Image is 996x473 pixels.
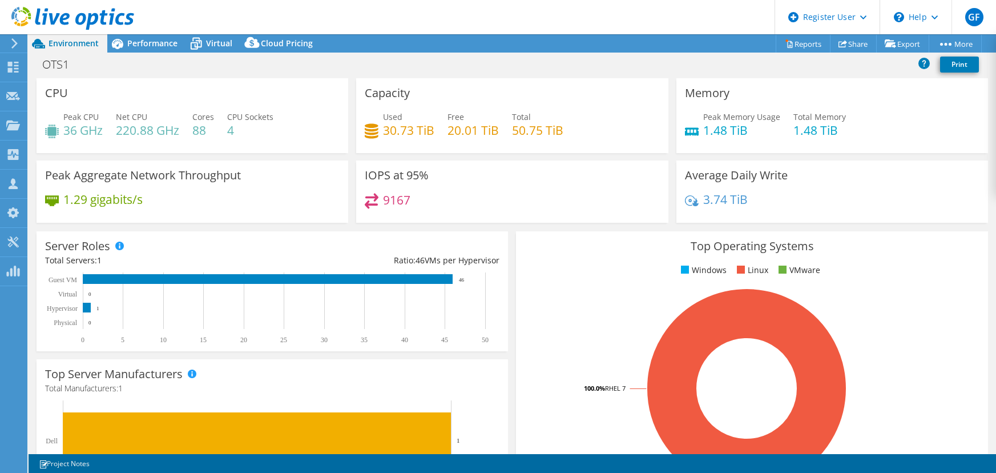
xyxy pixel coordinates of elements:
[793,124,846,137] h4: 1.48 TiB
[830,35,877,53] a: Share
[47,304,78,312] text: Hypervisor
[192,111,214,122] span: Cores
[192,124,214,137] h4: 88
[45,169,241,182] h3: Peak Aggregate Network Throughput
[512,111,531,122] span: Total
[685,87,729,99] h3: Memory
[272,254,499,267] div: Ratio: VMs per Hypervisor
[605,384,626,392] tspan: RHEL 7
[116,111,147,122] span: Net CPU
[45,254,272,267] div: Total Servers:
[31,456,98,471] a: Project Notes
[512,124,563,137] h4: 50.75 TiB
[457,437,460,444] text: 1
[45,87,68,99] h3: CPU
[63,193,143,206] h4: 1.29 gigabits/s
[401,336,408,344] text: 40
[441,336,448,344] text: 45
[734,264,768,276] li: Linux
[261,38,313,49] span: Cloud Pricing
[482,336,489,344] text: 50
[46,437,58,445] text: Dell
[383,111,402,122] span: Used
[876,35,929,53] a: Export
[88,320,91,326] text: 0
[63,124,103,137] h4: 36 GHz
[361,336,368,344] text: 35
[447,111,464,122] span: Free
[525,240,979,252] h3: Top Operating Systems
[88,291,91,297] text: 0
[116,124,179,137] h4: 220.88 GHz
[227,124,273,137] h4: 4
[160,336,167,344] text: 10
[54,319,77,327] text: Physical
[584,384,605,392] tspan: 100.0%
[45,240,110,252] h3: Server Roles
[121,336,124,344] text: 5
[793,111,846,122] span: Total Memory
[965,8,983,26] span: GF
[58,290,78,298] text: Virtual
[416,255,425,266] span: 46
[703,111,780,122] span: Peak Memory Usage
[45,382,499,395] h4: Total Manufacturers:
[227,111,273,122] span: CPU Sockets
[49,38,99,49] span: Environment
[365,87,410,99] h3: Capacity
[365,169,429,182] h3: IOPS at 95%
[127,38,178,49] span: Performance
[459,277,465,283] text: 46
[383,194,410,206] h4: 9167
[63,111,99,122] span: Peak CPU
[703,124,780,137] h4: 1.48 TiB
[685,169,788,182] h3: Average Daily Write
[776,264,820,276] li: VMware
[383,124,434,137] h4: 30.73 TiB
[200,336,207,344] text: 15
[703,193,748,206] h4: 3.74 TiB
[929,35,982,53] a: More
[280,336,287,344] text: 25
[96,306,99,311] text: 1
[678,264,727,276] li: Windows
[49,276,77,284] text: Guest VM
[97,255,102,266] span: 1
[81,336,84,344] text: 0
[118,383,123,394] span: 1
[894,12,904,22] svg: \n
[45,368,183,380] h3: Top Server Manufacturers
[37,58,87,71] h1: OTS1
[940,57,979,73] a: Print
[206,38,232,49] span: Virtual
[240,336,247,344] text: 20
[776,35,830,53] a: Reports
[447,124,499,137] h4: 20.01 TiB
[321,336,328,344] text: 30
